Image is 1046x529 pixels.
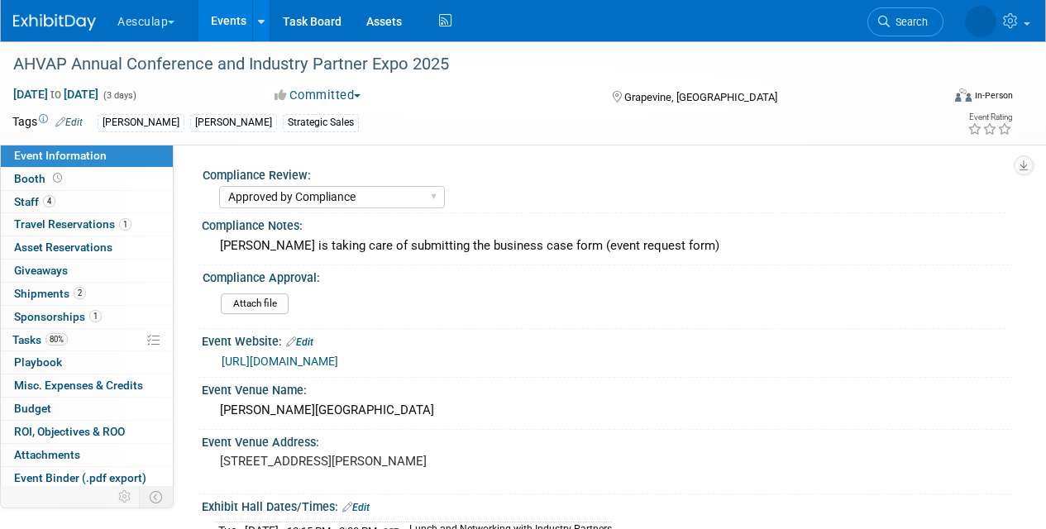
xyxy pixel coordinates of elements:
[89,310,102,322] span: 1
[222,355,338,368] a: [URL][DOMAIN_NAME]
[203,265,1005,286] div: Compliance Approval:
[965,6,996,37] img: Linda Zeller
[43,195,55,207] span: 4
[890,16,928,28] span: Search
[14,149,107,162] span: Event Information
[1,260,173,282] a: Giveaways
[624,91,777,103] span: Grapevine, [GEOGRAPHIC_DATA]
[214,398,1001,423] div: [PERSON_NAME][GEOGRAPHIC_DATA]
[967,113,1012,122] div: Event Rating
[13,14,96,31] img: ExhibitDay
[14,264,68,277] span: Giveaways
[214,233,1001,259] div: [PERSON_NAME] is taking care of submitting the business case form (event request form)
[119,218,131,231] span: 1
[955,88,972,102] img: Format-Inperson.png
[55,117,83,128] a: Edit
[102,90,136,101] span: (3 days)
[1,283,173,305] a: Shipments2
[12,113,83,132] td: Tags
[45,333,68,346] span: 80%
[14,379,143,392] span: Misc. Expenses & Credits
[202,329,1013,350] div: Event Website:
[14,425,125,438] span: ROI, Objectives & ROO
[14,310,102,323] span: Sponsorships
[74,287,86,299] span: 2
[14,471,146,484] span: Event Binder (.pdf export)
[1,213,173,236] a: Travel Reservations1
[202,494,1013,516] div: Exhibit Hall Dates/Times:
[14,448,80,461] span: Attachments
[202,430,1013,450] div: Event Venue Address:
[1,421,173,443] a: ROI, Objectives & ROO
[14,287,86,300] span: Shipments
[1,444,173,466] a: Attachments
[286,336,313,348] a: Edit
[14,172,65,185] span: Booth
[12,333,68,346] span: Tasks
[48,88,64,101] span: to
[342,502,370,513] a: Edit
[202,213,1013,234] div: Compliance Notes:
[269,87,367,104] button: Committed
[974,89,1013,102] div: In-Person
[98,114,184,131] div: [PERSON_NAME]
[202,378,1013,398] div: Event Venue Name:
[1,329,173,351] a: Tasks80%
[1,145,173,167] a: Event Information
[1,351,173,374] a: Playbook
[1,467,173,489] a: Event Binder (.pdf export)
[12,87,99,102] span: [DATE] [DATE]
[14,241,112,254] span: Asset Reservations
[7,50,928,79] div: AHVAP Annual Conference and Industry Partner Expo 2025
[867,86,1013,111] div: Event Format
[867,7,943,36] a: Search
[1,191,173,213] a: Staff4
[1,306,173,328] a: Sponsorships1
[111,486,140,508] td: Personalize Event Tab Strip
[190,114,277,131] div: [PERSON_NAME]
[50,172,65,184] span: Booth not reserved yet
[1,168,173,190] a: Booth
[1,374,173,397] a: Misc. Expenses & Credits
[14,402,51,415] span: Budget
[140,486,174,508] td: Toggle Event Tabs
[220,454,522,469] pre: [STREET_ADDRESS][PERSON_NAME]
[1,398,173,420] a: Budget
[14,355,62,369] span: Playbook
[283,114,359,131] div: Strategic Sales
[1,236,173,259] a: Asset Reservations
[14,217,131,231] span: Travel Reservations
[203,163,1005,183] div: Compliance Review:
[14,195,55,208] span: Staff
